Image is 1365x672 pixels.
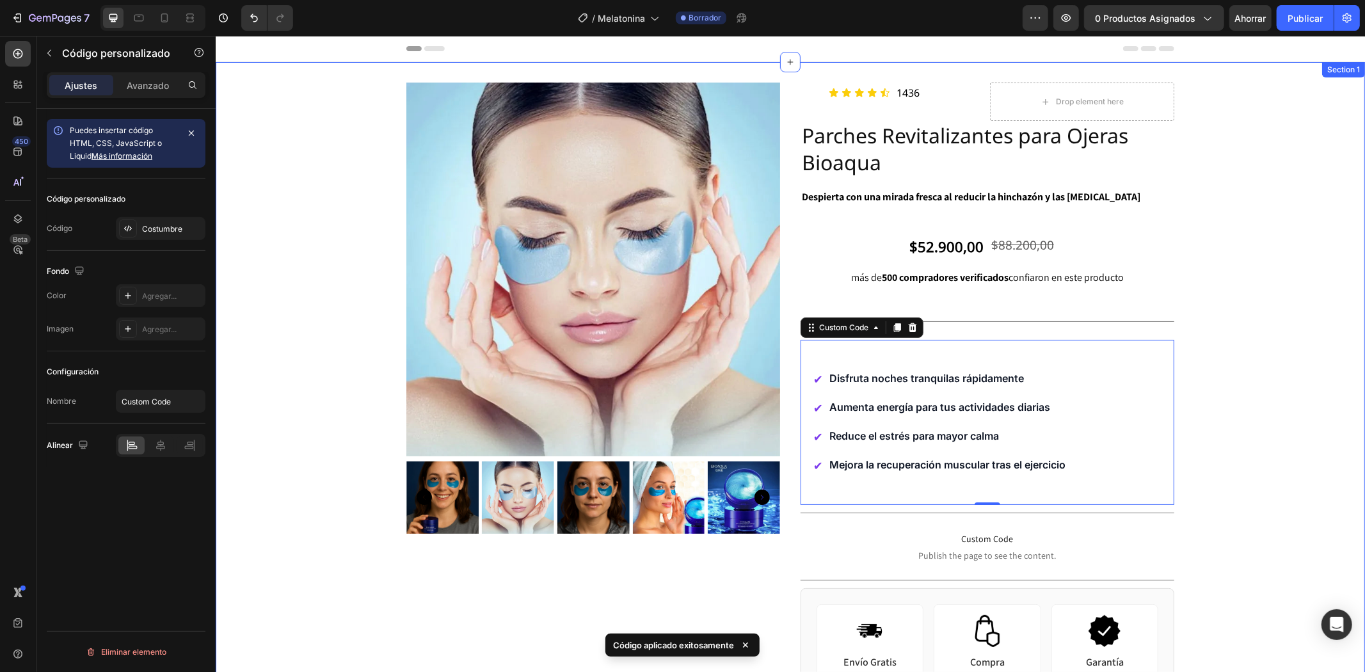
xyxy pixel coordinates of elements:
[585,495,959,511] span: Custom Code
[614,421,850,436] span: Mejora la recuperación muscular tras el ejercicio
[47,396,76,406] font: Nombre
[47,324,74,333] font: Imagen
[598,421,607,438] span: ✔
[585,200,769,221] div: $52.900,00
[729,619,814,650] h4: Compra [PERSON_NAME]
[1235,13,1266,24] font: Ahorrar
[62,47,170,60] font: Código personalizado
[539,454,554,469] button: Carousel Next Arrow
[241,5,293,31] div: Deshacer/Rehacer
[1321,609,1352,640] div: Abrir Intercom Messenger
[47,223,72,233] font: Código
[689,13,721,22] font: Borrador
[635,235,908,248] span: más de confiaron en este producto
[598,13,645,24] font: Melatonina
[65,80,98,91] font: Ajustes
[47,291,67,300] font: Color
[840,61,908,71] div: Drop element here
[101,647,166,657] font: Eliminar elemento
[639,579,671,611] img: Envío Gratis
[1084,5,1224,31] button: 0 productos asignados
[614,335,808,350] span: Disfruta noches tranquilas rápidamente
[598,392,607,410] span: ✔
[613,640,734,650] font: Código aplicado exitosamente
[601,286,655,298] div: Custom Code
[84,12,90,24] font: 7
[666,235,793,248] strong: 500 compradores verificados
[127,80,169,91] font: Avanzado
[592,13,595,24] font: /
[598,335,607,352] span: ✔
[142,324,177,334] font: Agregar...
[1095,13,1195,24] font: 0 productos asignados
[1277,5,1334,31] button: Publicar
[756,579,788,611] img: Compra Segura
[142,224,182,234] font: Costumbre
[585,513,959,526] span: Publish the page to see the content.
[1109,28,1147,40] div: Section 1
[628,619,681,634] h4: Envío Gratis
[598,364,607,381] span: ✔
[1288,13,1323,24] font: Publicar
[92,151,152,161] a: Más información
[774,200,959,219] div: $88.200,00
[47,266,69,276] font: Fondo
[47,367,99,376] font: Configuración
[586,154,925,168] strong: Despierta con una mirada fresca al reducir la hinchazón y las [MEDICAL_DATA]
[870,619,908,634] h4: Garantía
[5,5,95,31] button: 7
[62,45,171,61] p: Código personalizado
[614,392,783,408] span: Reduce el estrés para mayor calma
[216,36,1365,672] iframe: Área de diseño
[681,48,768,67] p: 1436
[47,194,125,204] font: Código personalizado
[47,440,73,450] font: Alinear
[70,125,162,161] font: Puedes insertar código HTML, CSS, JavaScript o Liquid
[15,137,28,146] font: 450
[873,579,905,611] img: Garantía
[614,364,834,379] span: Aumenta energía para tus actividades diarias
[142,291,177,301] font: Agregar...
[1229,5,1272,31] button: Ahorrar
[13,235,28,244] font: Beta
[585,85,959,141] h1: Parches Revitalizantes para Ojeras Bioaqua
[47,642,205,662] button: Eliminar elemento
